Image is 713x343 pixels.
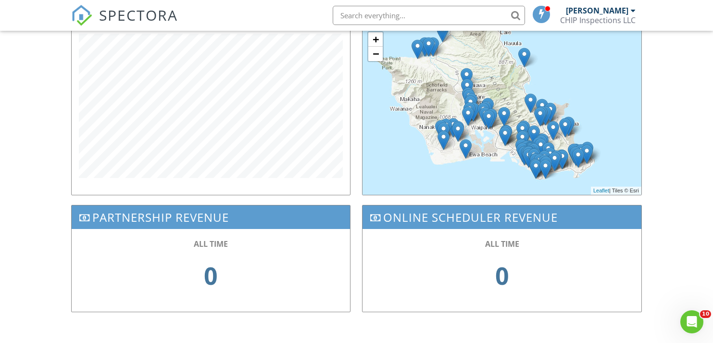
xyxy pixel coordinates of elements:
[680,310,703,333] iframe: Intercom live chat
[593,188,609,193] a: Leaflet
[91,239,331,249] div: ALL TIME
[99,5,178,25] span: SPECTORA
[566,6,628,15] div: [PERSON_NAME]
[382,239,622,249] div: ALL TIME
[700,310,711,318] span: 10
[591,187,641,195] div: | Tiles © Esri
[363,205,641,229] h3: Online Scheduler Revenue
[560,15,636,25] div: CHIP Inspections LLC
[368,32,383,47] a: Zoom in
[71,13,178,33] a: SPECTORA
[72,205,350,229] h3: Partnership Revenue
[91,249,331,302] div: 0
[382,249,622,302] div: 0
[333,6,525,25] input: Search everything...
[368,47,383,61] a: Zoom out
[71,5,92,26] img: The Best Home Inspection Software - Spectora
